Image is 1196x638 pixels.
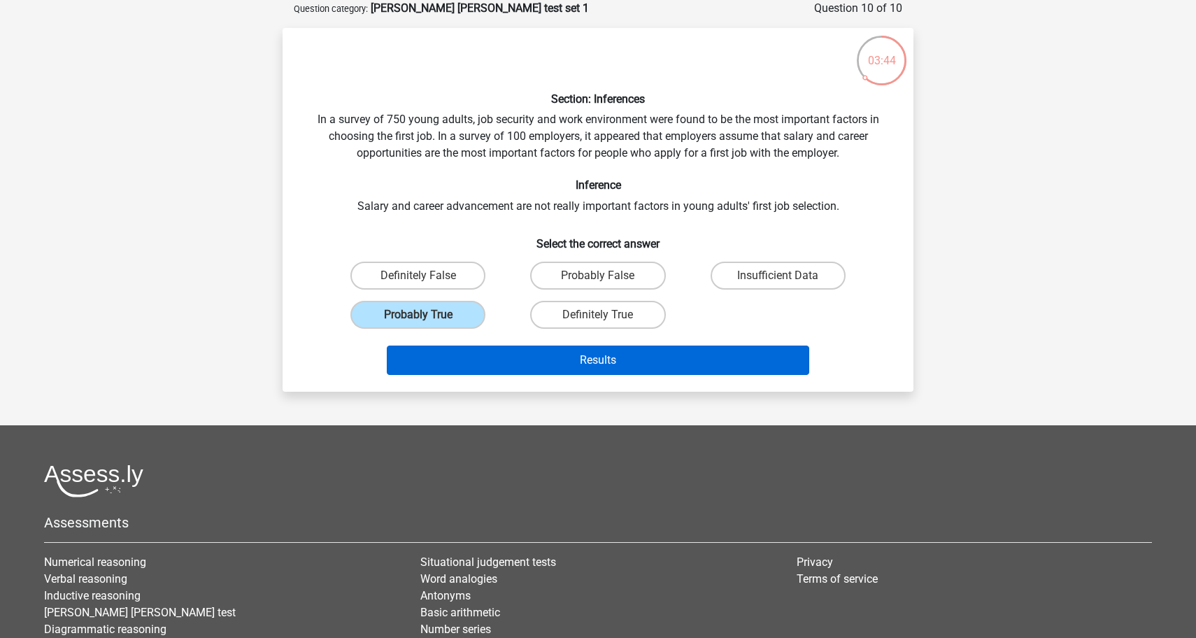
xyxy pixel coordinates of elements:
h5: Assessments [44,514,1152,531]
a: Numerical reasoning [44,555,146,569]
a: Diagrammatic reasoning [44,623,166,636]
button: Results [387,346,810,375]
img: Assessly logo [44,465,143,497]
a: Situational judgement tests [420,555,556,569]
a: Antonyms [420,589,471,602]
label: Insufficient Data [711,262,846,290]
a: Terms of service [797,572,878,586]
a: Word analogies [420,572,497,586]
a: [PERSON_NAME] [PERSON_NAME] test [44,606,236,619]
a: Privacy [797,555,833,569]
small: Question category: [294,3,368,14]
h6: Inference [305,178,891,192]
label: Probably True [350,301,485,329]
label: Definitely True [530,301,665,329]
div: 03:44 [855,34,908,69]
a: Number series [420,623,491,636]
h6: Section: Inferences [305,92,891,106]
a: Verbal reasoning [44,572,127,586]
strong: [PERSON_NAME] [PERSON_NAME] test set 1 [371,1,589,15]
div: In a survey of 750 young adults, job security and work environment were found to be the most impo... [288,39,908,381]
a: Inductive reasoning [44,589,141,602]
a: Basic arithmetic [420,606,500,619]
h6: Select the correct answer [305,226,891,250]
label: Probably False [530,262,665,290]
label: Definitely False [350,262,485,290]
